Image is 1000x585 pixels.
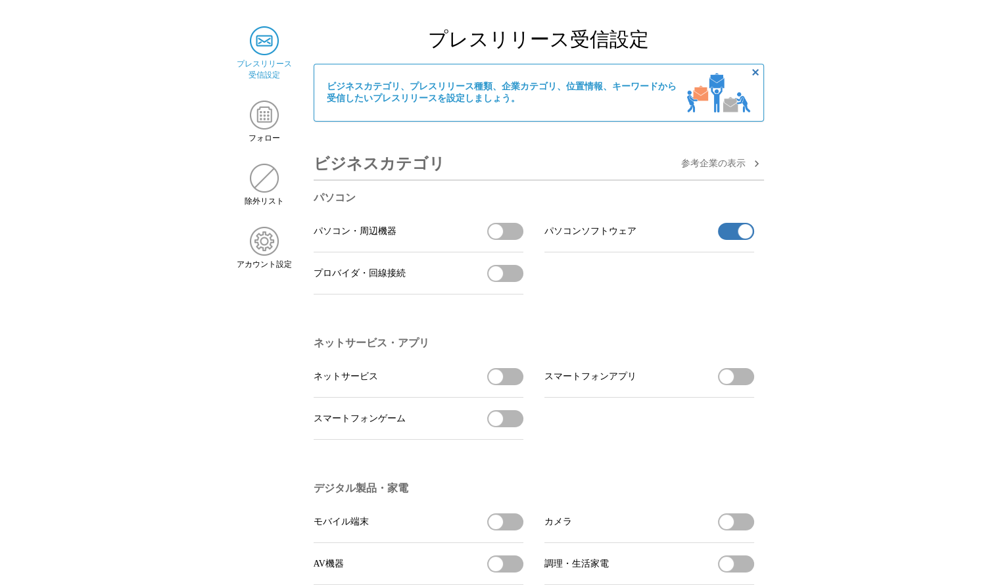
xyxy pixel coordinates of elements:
[314,516,369,528] span: モバイル端末
[237,259,292,270] span: アカウント設定
[237,101,293,144] a: フォローフォロー
[314,371,378,383] span: ネットサービス
[544,516,572,528] span: カメラ
[314,225,396,237] span: パソコン・周辺機器
[314,413,406,425] span: スマートフォンゲーム
[314,337,754,350] h3: ネットサービス・アプリ
[314,268,406,279] span: プロバイダ・回線接続
[237,227,293,270] a: アカウント設定アカウント設定
[314,558,344,570] span: AV機器
[237,59,292,81] span: プレスリリース 受信設定
[245,196,284,207] span: 除外リスト
[327,81,677,105] span: ビジネスカテゴリ、プレスリリース種類、企業カテゴリ、位置情報、キーワードから 受信したいプレスリリースを設定しましょう。
[681,156,764,172] button: 参考企業の表示
[544,558,609,570] span: 調理・生活家電
[314,148,445,179] h3: ビジネスカテゴリ
[250,101,279,129] img: フォロー
[250,227,279,256] img: アカウント設定
[237,164,293,207] a: 除外リスト除外リスト
[237,26,293,81] a: プレスリリース 受信設定プレスリリース 受信設定
[544,371,636,383] span: スマートフォンアプリ
[249,133,280,144] span: フォロー
[748,64,763,80] button: 非表示にする
[250,164,279,193] img: 除外リスト
[314,482,754,496] h3: デジタル製品・家電
[544,225,636,237] span: パソコンソフトウェア
[681,158,746,170] span: 参考企業の 表示
[314,191,754,205] h3: パソコン
[314,26,764,53] h2: プレスリリース受信設定
[250,26,279,55] img: プレスリリース 受信設定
